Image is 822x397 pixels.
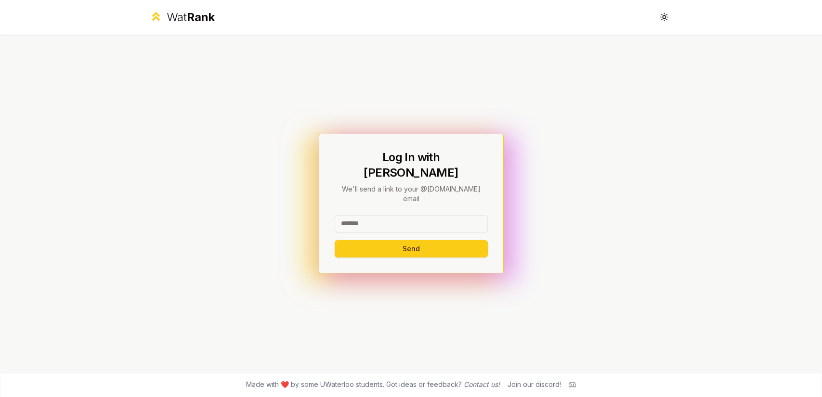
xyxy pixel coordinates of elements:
a: Contact us! [464,380,500,388]
p: We'll send a link to your @[DOMAIN_NAME] email [335,184,488,204]
span: Made with ❤️ by some UWaterloo students. Got ideas or feedback? [246,380,500,389]
button: Send [335,240,488,257]
span: Rank [187,10,215,24]
a: WatRank [149,10,215,25]
div: Join our discord! [508,380,561,389]
h1: Log In with [PERSON_NAME] [335,150,488,180]
div: Wat [167,10,215,25]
